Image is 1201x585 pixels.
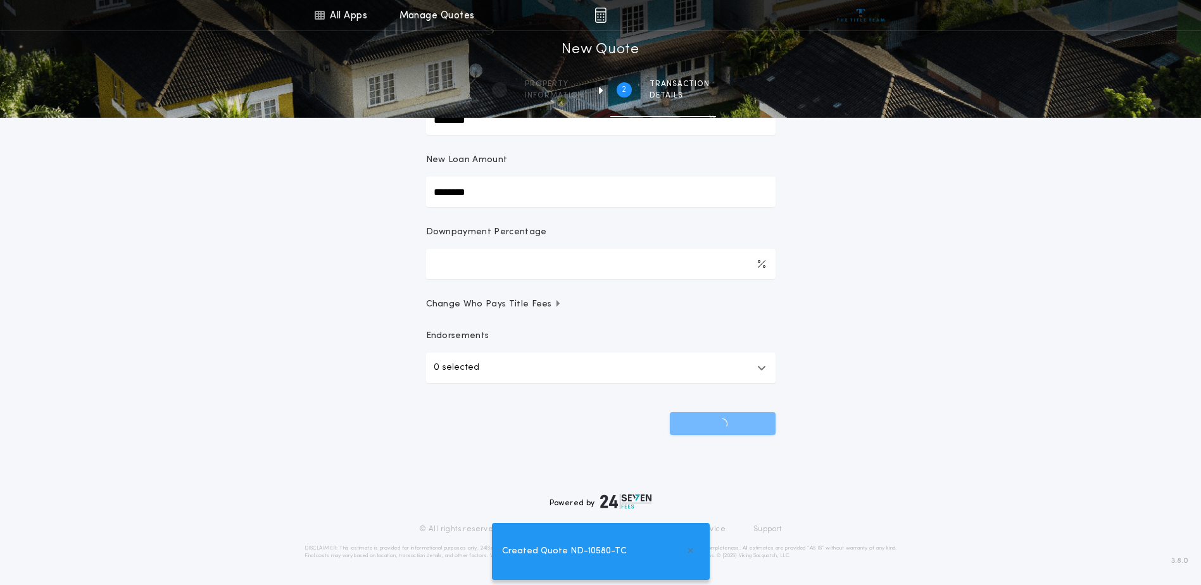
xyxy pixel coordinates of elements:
p: Downpayment Percentage [426,226,547,239]
button: Change Who Pays Title Fees [426,298,776,311]
img: vs-icon [837,9,884,22]
span: Created Quote ND-10580-TC [502,544,627,558]
span: details [650,91,710,101]
img: logo [600,494,652,509]
p: 0 selected [434,360,479,375]
span: information [525,91,584,101]
span: Transaction [650,79,710,89]
h2: 2 [622,85,626,95]
span: Property [525,79,584,89]
img: img [594,8,607,23]
h1: New Quote [562,40,639,60]
span: Change Who Pays Title Fees [426,298,562,311]
button: 0 selected [426,353,776,383]
input: Sale Price [426,104,776,135]
input: Downpayment Percentage [426,249,776,279]
p: New Loan Amount [426,154,508,167]
input: New Loan Amount [426,177,776,207]
p: Endorsements [426,330,776,343]
div: Powered by [550,494,652,509]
